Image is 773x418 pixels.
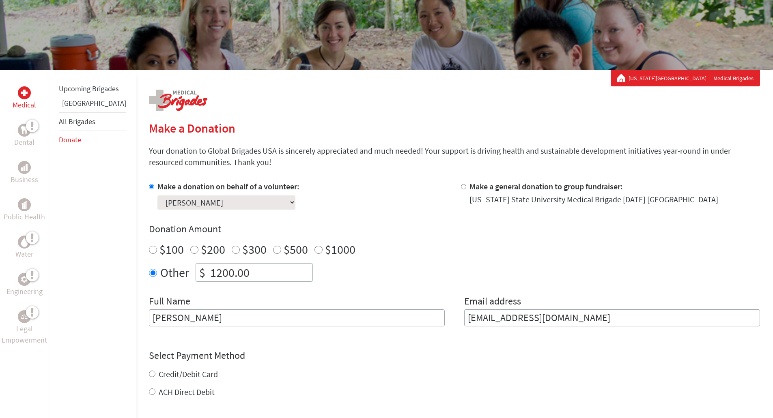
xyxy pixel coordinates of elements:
[469,194,718,205] div: [US_STATE] State University Medical Brigade [DATE] [GEOGRAPHIC_DATA]
[629,74,710,82] a: [US_STATE][GEOGRAPHIC_DATA]
[464,309,760,326] input: Your Email
[149,295,190,309] label: Full Name
[18,161,31,174] div: Business
[15,249,33,260] p: Water
[201,242,225,257] label: $200
[59,84,119,93] a: Upcoming Brigades
[18,236,31,249] div: Water
[59,112,126,131] li: All Brigades
[21,90,28,96] img: Medical
[617,74,754,82] div: Medical Brigades
[14,124,34,148] a: DentalDental
[157,181,299,191] label: Make a donation on behalf of a volunteer:
[62,99,126,108] a: [GEOGRAPHIC_DATA]
[469,181,623,191] label: Make a general donation to group fundraiser:
[4,211,45,223] p: Public Health
[159,242,184,257] label: $100
[13,86,36,111] a: MedicalMedical
[325,242,355,257] label: $1000
[21,276,28,283] img: Engineering
[59,80,126,98] li: Upcoming Brigades
[149,121,760,135] h2: Make a Donation
[160,263,189,282] label: Other
[21,164,28,171] img: Business
[6,273,43,297] a: EngineeringEngineering
[59,117,95,126] a: All Brigades
[11,161,38,185] a: BusinessBusiness
[21,126,28,134] img: Dental
[159,387,215,397] label: ACH Direct Debit
[13,99,36,111] p: Medical
[149,145,760,168] p: Your donation to Global Brigades USA is sincerely appreciated and much needed! Your support is dr...
[159,369,218,379] label: Credit/Debit Card
[14,137,34,148] p: Dental
[18,124,31,137] div: Dental
[18,86,31,99] div: Medical
[59,135,81,144] a: Donate
[21,314,28,319] img: Legal Empowerment
[4,198,45,223] a: Public HealthPublic Health
[18,310,31,323] div: Legal Empowerment
[18,273,31,286] div: Engineering
[59,98,126,112] li: Guatemala
[149,223,760,236] h4: Donation Amount
[2,310,47,346] a: Legal EmpowermentLegal Empowerment
[284,242,308,257] label: $500
[149,349,760,362] h4: Select Payment Method
[18,198,31,211] div: Public Health
[149,90,207,111] img: logo-medical.png
[2,323,47,346] p: Legal Empowerment
[21,201,28,209] img: Public Health
[6,286,43,297] p: Engineering
[242,242,267,257] label: $300
[21,237,28,247] img: Water
[209,264,312,281] input: Enter Amount
[15,236,33,260] a: WaterWater
[11,174,38,185] p: Business
[149,309,445,326] input: Enter Full Name
[59,131,126,149] li: Donate
[464,295,521,309] label: Email address
[196,264,209,281] div: $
